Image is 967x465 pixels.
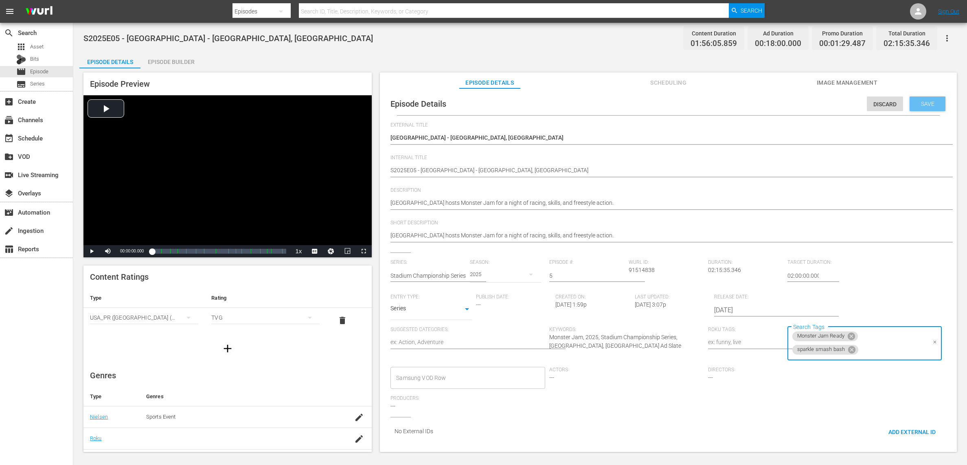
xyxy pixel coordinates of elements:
span: 02:15:35.346 [884,39,930,48]
th: Rating [205,288,326,308]
textarea: [GEOGRAPHIC_DATA] hosts Monster Jam for a night of racing, skills, and freestyle action. [390,231,942,241]
img: ans4CAIJ8jUAAAAAAAAAAAAAAAAAAAAAAAAgQb4GAAAAAAAAAAAAAAAAAAAAAAAAJMjXAAAAAAAAAAAAAAAAAAAAAAAAgAT5G... [20,2,59,21]
span: Actors [549,367,704,373]
table: simple table [83,288,372,333]
span: Monster Jam, 2025, Stadium Championship Series, [GEOGRAPHIC_DATA], [GEOGRAPHIC_DATA] Ad Slate [549,334,681,349]
span: Asset [30,43,44,51]
span: Channels [4,115,14,125]
span: 01:56:05.859 [691,39,737,48]
span: --- [708,374,713,381]
button: Jump To Time [323,245,339,257]
button: Discard [867,97,903,111]
span: Season: [470,259,545,266]
div: Episode Details [79,52,140,72]
button: Episode Builder [140,52,202,68]
span: Episode [16,67,26,77]
span: Directors [708,367,863,373]
span: 02:15:35.346 [708,267,741,273]
span: Bits [30,55,39,63]
span: Reports [4,244,14,254]
span: menu [5,7,15,16]
span: Series: [390,259,466,266]
span: Last Updated: [635,294,710,300]
div: Bits [16,55,26,64]
span: Content Ratings [90,272,149,282]
button: Clear [931,338,939,347]
span: Release Date: [714,294,818,300]
span: Episode Details [459,78,520,88]
span: Overlays [4,189,14,198]
span: S2025E05 - [GEOGRAPHIC_DATA] - [GEOGRAPHIC_DATA], [GEOGRAPHIC_DATA] [83,33,373,43]
span: Search [4,28,14,38]
span: Live Streaming [4,170,14,180]
a: Nielsen [90,414,108,420]
textarea: [GEOGRAPHIC_DATA] - [GEOGRAPHIC_DATA], [GEOGRAPHIC_DATA] [390,134,942,143]
div: sparkle smash bash [792,345,858,355]
button: Episode Details [79,52,140,68]
span: Suggested Categories: [390,327,545,333]
div: Content Duration [691,28,737,39]
span: --- [549,374,554,381]
span: Target Duration: [787,259,863,266]
span: Episode Preview [90,79,150,89]
button: Add External Id [882,424,942,439]
th: Type [83,288,205,308]
span: Publish Date: [476,294,551,300]
div: Episode Builder [140,52,202,72]
div: USA_PR ([GEOGRAPHIC_DATA] ([GEOGRAPHIC_DATA])) [90,306,198,329]
th: Type [83,387,140,406]
button: Save [910,97,945,111]
span: Keywords: [549,327,704,333]
button: Play [83,245,100,257]
span: Monster Jam Ready [792,333,849,340]
span: VOD [4,152,14,162]
div: 2025 [470,263,541,286]
span: Discard [867,101,903,107]
span: 00:01:29.487 [819,39,866,48]
span: [DATE] 1:59p [555,301,587,308]
span: Wurl ID: [629,259,704,266]
th: Genres [140,387,341,406]
span: Image Management [817,78,878,88]
span: Add External Id [882,429,942,435]
div: Progress Bar [152,249,286,254]
span: [DATE] 3:07p [635,301,666,308]
span: Genres [90,371,116,380]
span: sparkle smash bash [792,346,850,353]
span: --- [390,403,395,409]
span: Roku Tags: [708,327,783,333]
span: --- [476,301,481,308]
span: 91514838 [629,267,655,273]
span: Short Description [390,220,942,226]
span: 00:00:00.000 [120,249,144,253]
span: Producers [390,395,545,402]
button: Mute [100,245,116,257]
div: Video Player [83,95,372,257]
span: Ingestion [4,226,14,236]
button: Fullscreen [355,245,372,257]
div: TVG [211,306,320,329]
a: Sign Out [938,8,959,15]
div: Monster Jam Ready [792,331,858,341]
span: Episode #: [549,259,625,266]
span: Entry Type: [390,294,472,300]
div: Series [390,304,472,316]
button: delete [333,311,352,330]
span: Series [16,79,26,89]
span: Create [4,97,14,107]
textarea: [GEOGRAPHIC_DATA] hosts Monster Jam for a night of racing, skills, and freestyle action. [390,199,942,208]
span: Episode [30,68,48,76]
a: Roku [90,435,102,441]
span: Duration: [708,259,783,266]
span: Created On: [555,294,631,300]
span: delete [338,316,347,325]
div: Ad Duration [755,28,801,39]
button: Captions [307,245,323,257]
span: Series [30,80,45,88]
span: Asset [16,42,26,52]
div: No External IDs [390,424,942,439]
span: Save [914,101,941,107]
textarea: S2025E05 - [GEOGRAPHIC_DATA] - [GEOGRAPHIC_DATA], [GEOGRAPHIC_DATA] [390,166,942,176]
span: Episode Details [390,99,446,109]
span: Automation [4,208,14,217]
